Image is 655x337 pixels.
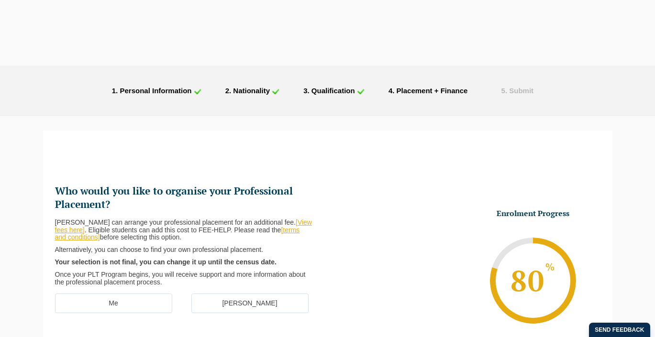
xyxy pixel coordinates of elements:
span: . Placement + Finance [392,87,467,95]
span: 1 [112,87,116,95]
img: check_icon [272,88,279,95]
span: 3 [303,87,307,95]
strong: Your selection is not final, you can change it up until the census date. [55,258,277,266]
img: check_icon [357,88,365,95]
a: [View fees here] [55,218,312,234]
span: 80 [509,261,557,300]
h3: Enrolment Progress [473,208,593,218]
a: [terms and conditions] [55,226,300,241]
h2: Who would you like to organise your Professional Placement? [55,185,320,211]
span: 5 [501,87,505,95]
span: . Submit [505,87,533,95]
sup: % [545,263,555,272]
span: 4 [389,87,392,95]
span: . Personal Information [116,87,191,95]
label: Me [55,294,172,314]
label: [PERSON_NAME] [191,294,309,314]
span: . Nationality [229,87,270,95]
span: 2 [225,87,229,95]
p: Alternatively, you can choose to find your own professional placement. [55,246,312,254]
p: [PERSON_NAME] can arrange your professional placement for an additional fee. . Eligible students ... [55,219,312,241]
img: check_icon [194,88,201,95]
span: . Qualification [308,87,355,95]
p: Once your PLT Program begins, you will receive support and more information about the professiona... [55,271,312,286]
